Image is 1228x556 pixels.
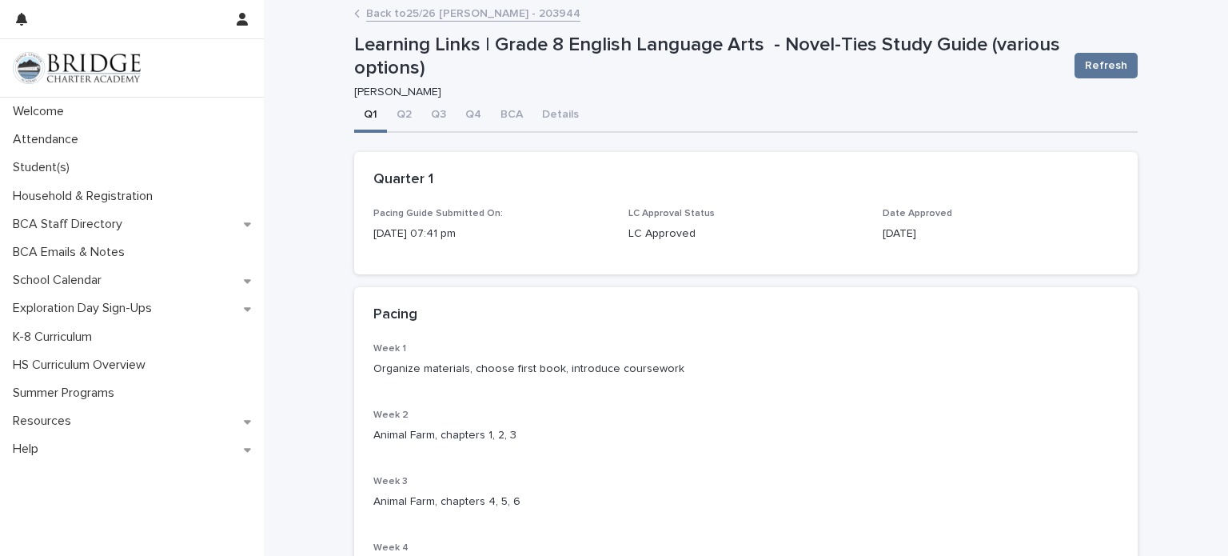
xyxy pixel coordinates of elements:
[6,245,138,260] p: BCA Emails & Notes
[373,306,417,324] h2: Pacing
[373,209,503,218] span: Pacing Guide Submitted On:
[13,52,141,84] img: V1C1m3IdTEidaUdm9Hs0
[6,132,91,147] p: Attendance
[628,226,864,242] p: LC Approved
[6,160,82,175] p: Student(s)
[373,494,1118,510] p: Animal Farm, chapters 4, 5, 6
[354,86,1055,99] p: [PERSON_NAME]
[1085,58,1127,74] span: Refresh
[354,34,1062,80] p: Learning Links | Grade 8 English Language Arts - Novel-Ties Study Guide (various options)
[456,99,491,133] button: Q4
[6,330,105,345] p: K-8 Curriculum
[373,477,408,486] span: Week 3
[491,99,532,133] button: BCA
[373,410,409,420] span: Week 2
[373,427,1118,444] p: Animal Farm, chapters 1, 2, 3
[6,442,51,457] p: Help
[6,189,165,204] p: Household & Registration
[373,171,433,189] h2: Quarter 1
[373,226,609,242] p: [DATE] 07:41 pm
[628,209,715,218] span: LC Approval Status
[6,273,114,288] p: School Calendar
[387,99,421,133] button: Q2
[421,99,456,133] button: Q3
[6,386,127,401] p: Summer Programs
[373,344,406,354] span: Week 1
[6,414,84,429] p: Resources
[373,361,1118,378] p: Organize materials, choose first book, introduce coursework
[6,358,158,373] p: HS Curriculum Overview
[883,226,1118,242] p: [DATE]
[1074,53,1138,78] button: Refresh
[354,99,387,133] button: Q1
[6,217,135,232] p: BCA Staff Directory
[532,99,588,133] button: Details
[373,543,409,553] span: Week 4
[6,104,77,119] p: Welcome
[366,3,580,22] a: Back to25/26 [PERSON_NAME] - 203944
[883,209,952,218] span: Date Approved
[6,301,165,316] p: Exploration Day Sign-Ups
